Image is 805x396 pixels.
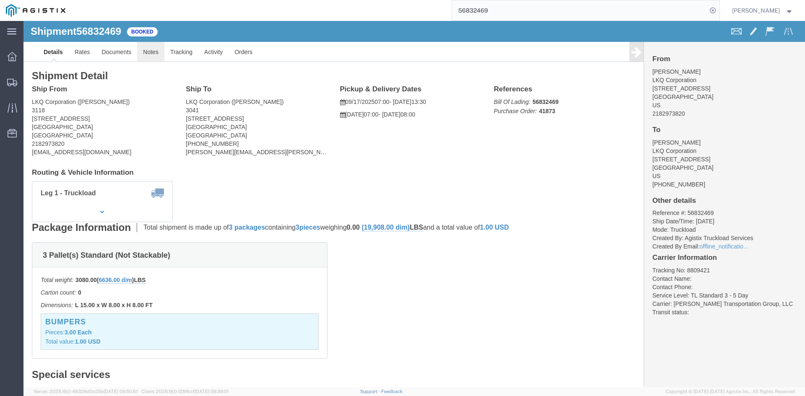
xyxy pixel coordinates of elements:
[732,6,780,15] span: Douglas Harris
[732,5,794,16] button: [PERSON_NAME]
[360,389,381,394] a: Support
[141,389,229,394] span: Client: 2025.19.0-129fbcf
[452,0,707,21] input: Search for shipment number, reference number
[23,21,805,387] iframe: FS Legacy Container
[6,4,65,17] img: logo
[381,389,402,394] a: Feedback
[34,389,138,394] span: Server: 2025.19.0-49328d0a35e
[666,388,795,395] span: Copyright © [DATE]-[DATE] Agistix Inc., All Rights Reserved
[195,389,229,394] span: [DATE] 09:39:01
[104,389,138,394] span: [DATE] 09:50:51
